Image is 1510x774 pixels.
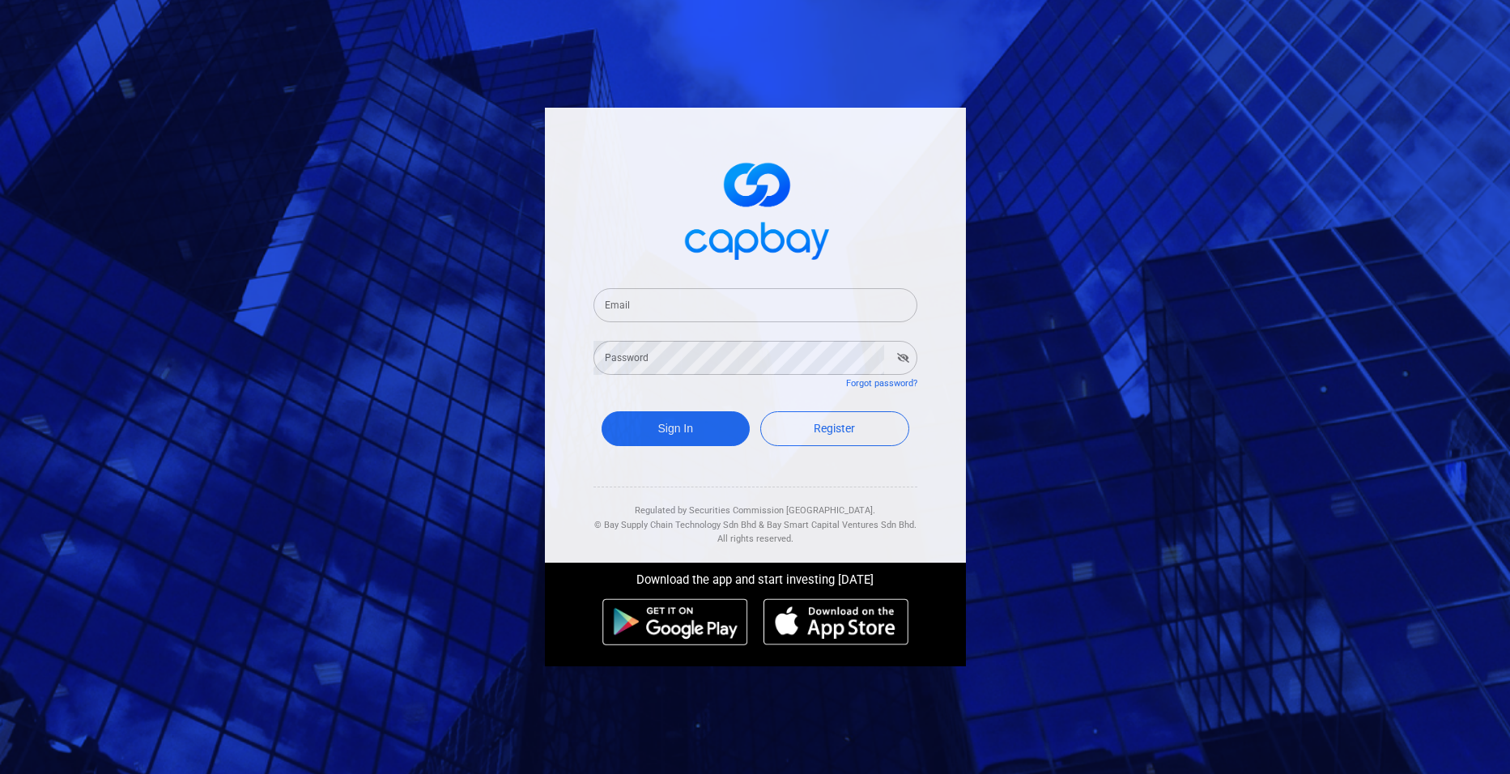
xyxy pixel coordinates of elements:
span: Register [814,422,855,435]
div: Regulated by Securities Commission [GEOGRAPHIC_DATA]. & All rights reserved. [593,487,917,546]
button: Sign In [602,411,751,446]
img: ios [764,598,908,645]
img: logo [674,148,836,269]
img: android [602,598,748,645]
a: Forgot password? [846,378,917,389]
span: © Bay Supply Chain Technology Sdn Bhd [594,520,756,530]
span: Bay Smart Capital Ventures Sdn Bhd. [767,520,917,530]
a: Register [760,411,909,446]
div: Download the app and start investing [DATE] [533,563,978,590]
